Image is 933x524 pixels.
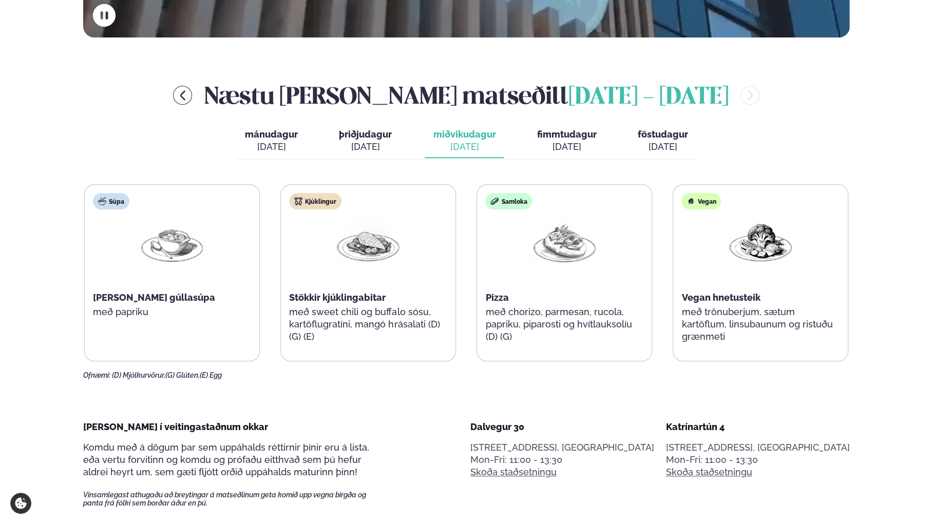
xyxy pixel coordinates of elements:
div: [DATE] [339,141,392,153]
button: föstudagur [DATE] [629,124,696,158]
a: Skoða staðsetningu [470,466,557,478]
p: með chorizo, parmesan, rucola, papriku, piparosti og hvítlauksolíu (D) (G) [485,306,643,343]
p: með sweet chili og buffalo sósu, kartöflugratíni, mangó hrásalati (D) (G) (E) [289,306,447,343]
span: [PERSON_NAME] í veitingastaðnum okkar [83,421,268,432]
div: Vegan [681,193,721,209]
div: Kjúklingur [289,193,341,209]
span: [DATE] - [DATE] [568,86,728,109]
span: Stökkir kjúklingabitar [289,292,386,303]
span: fimmtudagur [537,129,596,140]
span: þriðjudagur [339,129,392,140]
img: soup.svg [98,197,106,205]
div: [DATE] [245,141,298,153]
span: Ofnæmi: [83,371,110,379]
p: með trönuberjum, sætum kartöflum, linsubaunum og ristuðu grænmeti [681,306,840,343]
a: Skoða staðsetningu [666,466,752,478]
div: Katrínartún 4 [666,421,850,433]
span: Vegan hnetusteik [681,292,760,303]
button: miðvikudagur [DATE] [425,124,504,158]
p: [STREET_ADDRESS], [GEOGRAPHIC_DATA] [666,441,850,454]
div: Samloka [485,193,532,209]
img: Chicken-breast.png [335,218,401,265]
p: [STREET_ADDRESS], [GEOGRAPHIC_DATA] [470,441,654,454]
span: Vinsamlegast athugaðu að breytingar á matseðlinum geta komið upp vegna birgða og panta frá fólki ... [83,491,384,507]
button: mánudagur [DATE] [237,124,306,158]
span: miðvikudagur [433,129,496,140]
div: Súpa [93,193,129,209]
h2: Næstu [PERSON_NAME] matseðill [204,79,728,112]
span: (E) Egg [200,371,222,379]
button: fimmtudagur [DATE] [528,124,604,158]
img: sandwich-new-16px.svg [490,197,499,205]
span: mánudagur [245,129,298,140]
div: Mon-Fri: 11:00 - 13:30 [470,454,654,466]
div: [DATE] [537,141,596,153]
div: Dalvegur 30 [470,421,654,433]
span: Pizza [485,292,508,303]
img: Pizza-Bread.png [531,218,597,265]
img: chicken.svg [294,197,302,205]
img: Soup.png [139,218,205,265]
p: með papriku [93,306,251,318]
button: menu-btn-left [173,86,192,105]
span: Komdu með á dögum þar sem uppáhalds réttirnir þínir eru á lista, eða vertu forvitinn og komdu og ... [83,442,369,477]
a: Cookie settings [10,493,31,514]
span: (D) Mjólkurvörur, [112,371,165,379]
button: þriðjudagur [DATE] [331,124,400,158]
div: [DATE] [433,141,496,153]
img: Vegan.svg [687,197,695,205]
img: Vegan.png [728,218,793,265]
span: [PERSON_NAME] gúllasúpa [93,292,215,303]
button: menu-btn-right [740,86,759,105]
div: Mon-Fri: 11:00 - 13:30 [666,454,850,466]
span: föstudagur [637,129,688,140]
span: (G) Glúten, [165,371,200,379]
div: [DATE] [637,141,688,153]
